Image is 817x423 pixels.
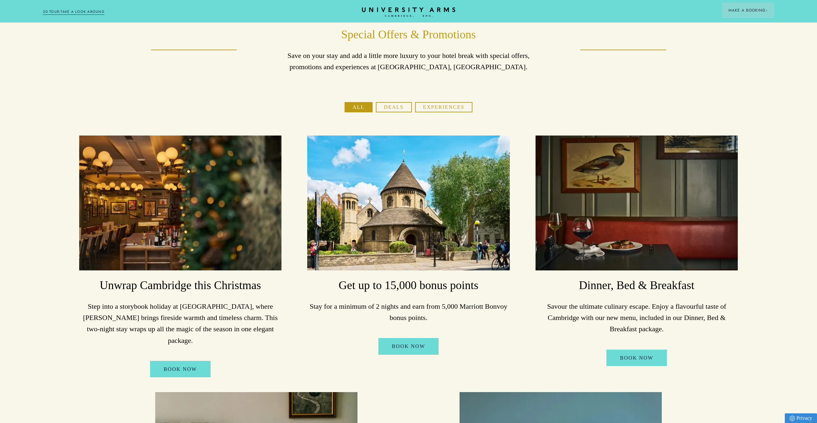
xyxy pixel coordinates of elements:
[536,278,738,293] h3: Dinner, Bed & Breakfast
[43,9,104,15] a: 3D TOUR:TAKE A LOOK AROUND
[790,416,795,421] img: Privacy
[728,7,768,13] span: Make a Booking
[536,301,738,335] p: Savour the ultimate culinary escape. Enjoy a flavourful taste of Cambridge with our new menu, inc...
[150,361,211,378] a: BOOK NOW
[79,301,281,346] p: Step into a storybook holiday at [GEOGRAPHIC_DATA], where [PERSON_NAME] brings fireside warmth an...
[415,102,473,112] button: Experiences
[378,338,439,355] a: Book Now
[536,136,738,270] img: image-a84cd6be42fa7fc105742933f10646be5f14c709-3000x2000-jpg
[376,102,412,112] button: Deals
[307,136,509,270] img: image-a169143ac3192f8fe22129d7686b8569f7c1e8bc-2500x1667-jpg
[785,413,817,423] a: Privacy
[307,301,509,323] p: Stay for a minimum of 2 nights and earn from 5,000 Marriott Bonvoy bonus points.
[79,136,281,270] img: image-8c003cf989d0ef1515925c9ae6c58a0350393050-2500x1667-jpg
[722,3,774,18] button: Make a BookingArrow icon
[307,278,509,293] h3: Get up to 15,000 bonus points
[765,9,768,12] img: Arrow icon
[79,278,281,293] h3: Unwrap Cambridge this Christmas
[345,102,373,112] button: All
[280,50,537,72] p: Save on your stay and add a little more luxury to your hotel break with special offers, promotion...
[280,27,537,42] h1: Special Offers & Promotions
[362,7,455,17] a: Home
[606,350,667,366] a: Book Now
